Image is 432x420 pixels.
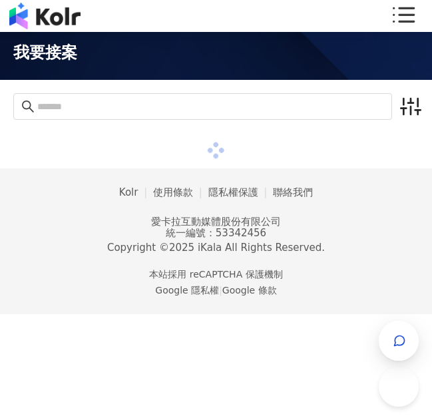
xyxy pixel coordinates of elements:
div: 統一編號：53342456 [107,228,325,239]
span: search [21,100,35,113]
a: 使用條款 [153,186,208,198]
span: 我要接案 [13,42,77,65]
span: 本站採用 reCAPTCHA 保護機制 [149,266,282,298]
span: | [219,285,222,296]
a: Google 隱私權 [155,285,219,296]
a: iKala [198,242,222,254]
div: Copyright © 2025 All Rights Reserved. [107,240,325,256]
img: logo [9,3,81,29]
iframe: Help Scout Beacon - Open [379,367,419,407]
a: 聯絡我們 [273,186,313,198]
a: Kolr [119,186,153,198]
a: 隱私權保護 [208,186,274,198]
div: 愛卡拉互動媒體股份有限公司 [107,216,325,228]
a: Google 條款 [222,285,277,296]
